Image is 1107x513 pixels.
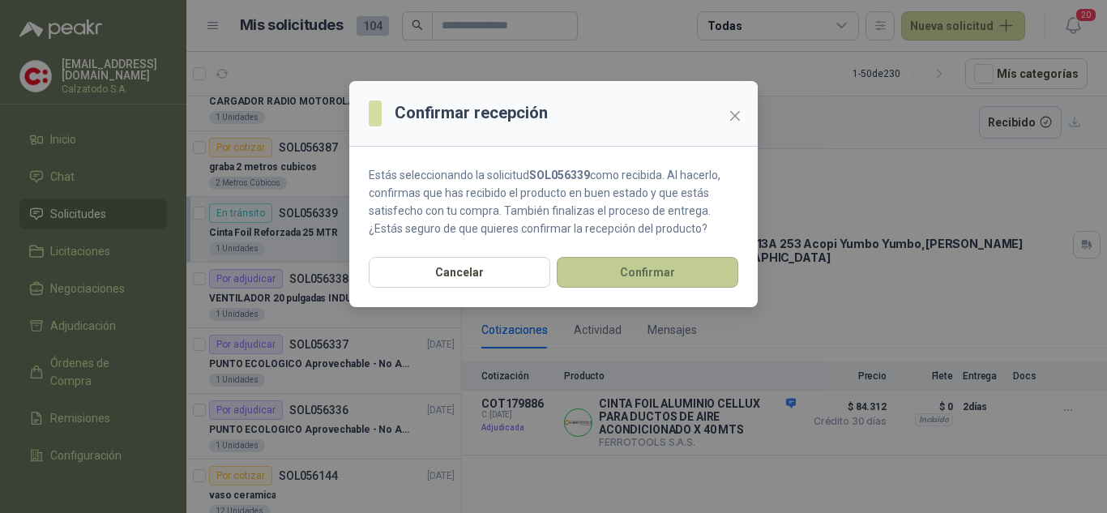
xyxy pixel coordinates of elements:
[369,257,550,288] button: Cancelar
[557,257,738,288] button: Confirmar
[529,169,590,182] strong: SOL056339
[729,109,742,122] span: close
[722,103,748,129] button: Close
[395,100,548,126] h3: Confirmar recepción
[369,166,738,237] p: Estás seleccionando la solicitud como recibida. Al hacerlo, confirmas que has recibido el product...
